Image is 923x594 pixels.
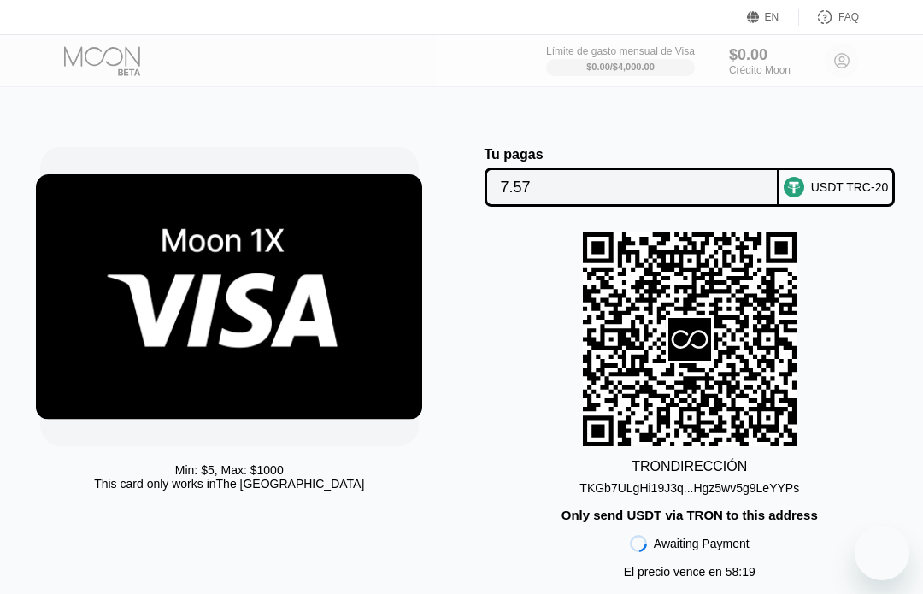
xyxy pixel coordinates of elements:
[726,565,755,579] span: 58 : 19
[546,45,695,57] div: Límite de gasto mensual de Visa
[546,45,695,76] div: Límite de gasto mensual de Visa$0.00/$4,000.00
[94,477,364,491] div: This card only works in The [GEOGRAPHIC_DATA]
[765,11,779,23] div: EN
[485,147,779,162] div: Tu pagas
[175,463,284,477] div: Min: $ 5 , Max: $ 1000
[855,526,909,580] iframe: Botón para iniciar la ventana de mensajería
[747,9,799,26] div: EN
[811,180,889,194] div: USDT TRC-20
[799,9,859,26] div: FAQ
[838,11,859,23] div: FAQ
[479,147,901,207] div: Tu pagasUSDT TRC-20
[586,62,655,72] div: $0.00 / $4,000.00
[579,481,799,495] div: TKGb7ULgHi19J3q...Hgz5wv5g9LeYYPs
[561,508,818,522] div: Only send USDT via TRON to this address
[654,537,750,550] div: Awaiting Payment
[579,474,799,495] div: TKGb7ULgHi19J3q...Hgz5wv5g9LeYYPs
[624,565,755,579] div: El precio vence en
[632,459,747,474] div: TRON DIRECCIÓN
